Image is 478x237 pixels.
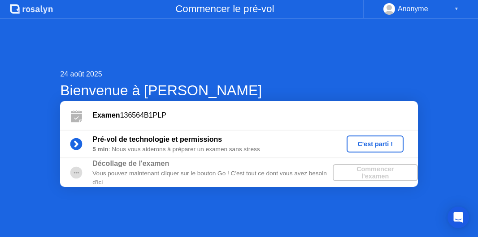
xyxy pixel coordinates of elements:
div: ▼ [454,3,459,15]
b: 5 min [92,146,109,152]
b: Pré-vol de technologie et permissions [92,135,222,143]
div: Open Intercom Messenger [448,207,469,228]
b: Décollage de l'examen [92,160,169,167]
div: Vous pouvez maintenant cliquer sur le bouton Go ! C'est tout ce dont vous avez besoin d'ici [92,169,332,187]
div: : Nous vous aiderons à préparer un examen sans stress [92,145,332,154]
button: Commencer l'examen [333,164,418,181]
div: 136564B1PLP [92,110,417,121]
div: 24 août 2025 [60,69,417,80]
div: C'est parti ! [350,140,400,148]
button: C'est parti ! [347,135,404,152]
div: Bienvenue à [PERSON_NAME] [60,80,417,101]
div: Anonyme [398,3,428,15]
b: Examen [92,111,120,119]
div: Commencer l'examen [336,165,414,180]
